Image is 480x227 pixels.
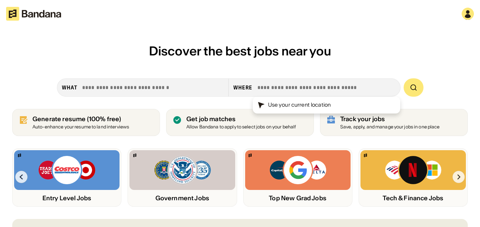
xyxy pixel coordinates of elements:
img: Bank of America, Netflix, Microsoft logos [385,155,442,185]
div: Tech & Finance Jobs [360,195,466,202]
div: Use your current location [268,101,331,109]
span: Discover the best jobs near you [149,43,331,59]
span: (100% free) [87,115,121,123]
div: Government Jobs [129,195,235,202]
div: Entry Level Jobs [14,195,120,202]
div: what [62,84,78,91]
a: Get job matches Allow Bandana to apply to select jobs on your behalf [166,109,314,136]
a: Bandana logoTrader Joe’s, Costco, Target logosEntry Level Jobs [12,148,121,207]
a: Bandana logoFBI, DHS, MWRD logosGovernment Jobs [128,148,237,207]
a: Track your jobs Save, apply, and manage your jobs in one place [320,109,468,136]
a: Generate resume (100% free)Auto-enhance your resume to land interviews [12,109,160,136]
img: Bandana logo [18,154,21,157]
div: Track your jobs [340,115,440,123]
div: Auto-enhance your resume to land interviews [32,125,129,130]
img: Trader Joe’s, Costco, Target logos [38,155,96,185]
a: Bandana logoCapital One, Google, Delta logosTop New Grad Jobs [243,148,352,207]
a: Bandana logoBank of America, Netflix, Microsoft logosTech & Finance Jobs [359,148,468,207]
div: Save, apply, and manage your jobs in one place [340,125,440,130]
img: Bandana logo [364,154,367,157]
img: Bandana logo [249,154,252,157]
div: Where [233,84,253,91]
img: Left Arrow [15,171,27,183]
div: Generate resume [32,115,129,123]
div: Get job matches [186,115,296,123]
img: Capital One, Google, Delta logos [269,155,327,185]
div: Top New Grad Jobs [245,195,351,202]
div: Allow Bandana to apply to select jobs on your behalf [186,125,296,130]
img: Bandana logotype [6,7,61,21]
img: Bandana logo [133,154,136,157]
img: FBI, DHS, MWRD logos [154,155,212,185]
img: Right Arrow [453,171,465,183]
